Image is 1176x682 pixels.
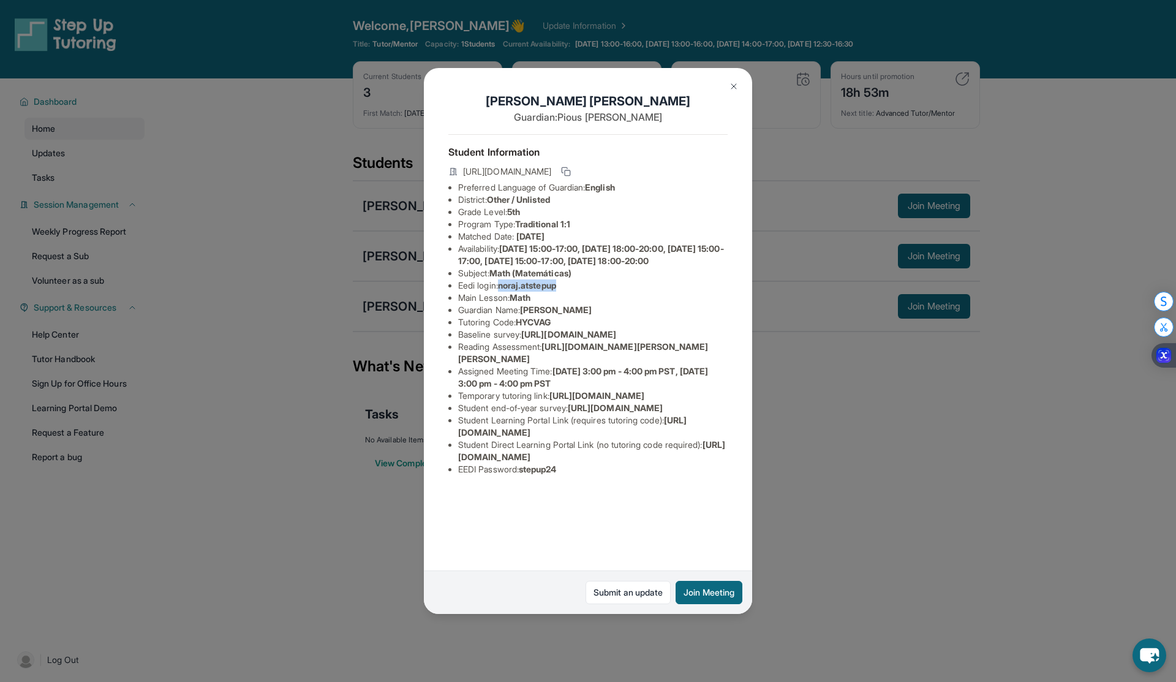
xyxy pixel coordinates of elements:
[510,292,530,303] span: Math
[1133,638,1166,672] button: chat-button
[458,439,728,463] li: Student Direct Learning Portal Link (no tutoring code required) :
[458,279,728,292] li: Eedi login :
[729,81,739,91] img: Close Icon
[498,280,556,290] span: noraj.atstepup
[448,145,728,159] h4: Student Information
[448,93,728,110] h1: [PERSON_NAME] [PERSON_NAME]
[458,181,728,194] li: Preferred Language of Guardian:
[448,110,728,124] p: Guardian: Pious [PERSON_NAME]
[458,218,728,230] li: Program Type:
[586,581,671,604] a: Submit an update
[458,292,728,304] li: Main Lesson :
[458,414,728,439] li: Student Learning Portal Link (requires tutoring code) :
[458,206,728,218] li: Grade Level:
[568,403,663,413] span: [URL][DOMAIN_NAME]
[559,164,573,179] button: Copy link
[549,390,644,401] span: [URL][DOMAIN_NAME]
[458,328,728,341] li: Baseline survey :
[521,329,616,339] span: [URL][DOMAIN_NAME]
[458,194,728,206] li: District:
[458,316,728,328] li: Tutoring Code :
[458,365,728,390] li: Assigned Meeting Time :
[458,463,728,476] li: EEDI Password :
[458,341,728,365] li: Reading Assessment :
[458,304,728,316] li: Guardian Name :
[458,341,709,364] span: [URL][DOMAIN_NAME][PERSON_NAME][PERSON_NAME]
[516,317,551,327] span: HYCVAG
[676,581,742,604] button: Join Meeting
[520,305,592,315] span: [PERSON_NAME]
[489,268,571,278] span: Math (Matemáticas)
[458,243,724,266] span: [DATE] 15:00-17:00, [DATE] 18:00-20:00, [DATE] 15:00-17:00, [DATE] 15:00-17:00, [DATE] 18:00-20:00
[487,194,550,205] span: Other / Unlisted
[516,231,545,241] span: [DATE]
[519,464,557,474] span: stepup24
[507,206,520,217] span: 5th
[458,390,728,402] li: Temporary tutoring link :
[463,165,551,178] span: [URL][DOMAIN_NAME]
[585,182,615,192] span: English
[458,230,728,243] li: Matched Date:
[458,366,708,388] span: [DATE] 3:00 pm - 4:00 pm PST, [DATE] 3:00 pm - 4:00 pm PST
[458,243,728,267] li: Availability:
[515,219,570,229] span: Traditional 1:1
[458,402,728,414] li: Student end-of-year survey :
[458,267,728,279] li: Subject :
